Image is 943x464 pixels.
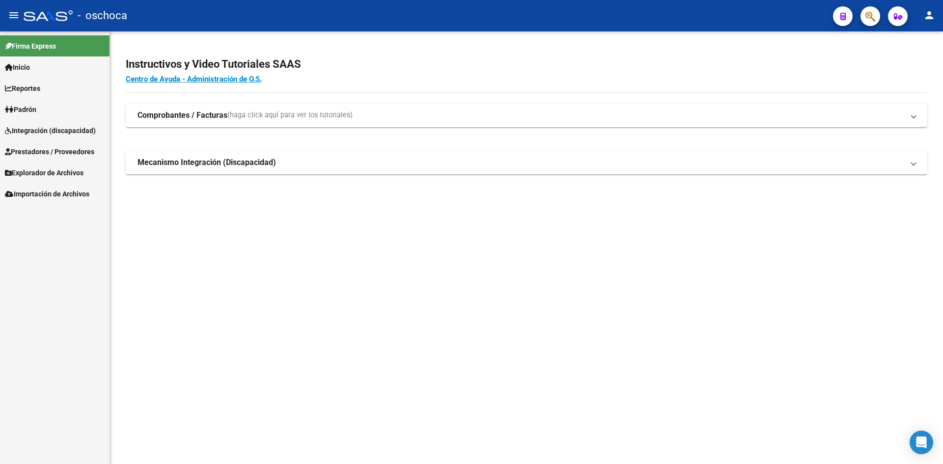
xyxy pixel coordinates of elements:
mat-icon: person [923,9,935,21]
span: Padrón [5,104,36,115]
span: Integración (discapacidad) [5,125,96,136]
mat-icon: menu [8,9,20,21]
span: Explorador de Archivos [5,167,83,178]
span: Importación de Archivos [5,189,89,199]
span: - oschoca [78,5,127,27]
span: Firma Express [5,41,56,52]
span: Prestadores / Proveedores [5,146,94,157]
strong: Comprobantes / Facturas [138,110,227,121]
span: (haga click aquí para ver los tutoriales) [227,110,353,121]
strong: Mecanismo Integración (Discapacidad) [138,157,276,168]
div: Open Intercom Messenger [910,431,933,454]
span: Reportes [5,83,40,94]
span: Inicio [5,62,30,73]
mat-expansion-panel-header: Mecanismo Integración (Discapacidad) [126,151,927,174]
h2: Instructivos y Video Tutoriales SAAS [126,55,927,74]
a: Centro de Ayuda - Administración de O.S. [126,75,262,83]
mat-expansion-panel-header: Comprobantes / Facturas(haga click aquí para ver los tutoriales) [126,104,927,127]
